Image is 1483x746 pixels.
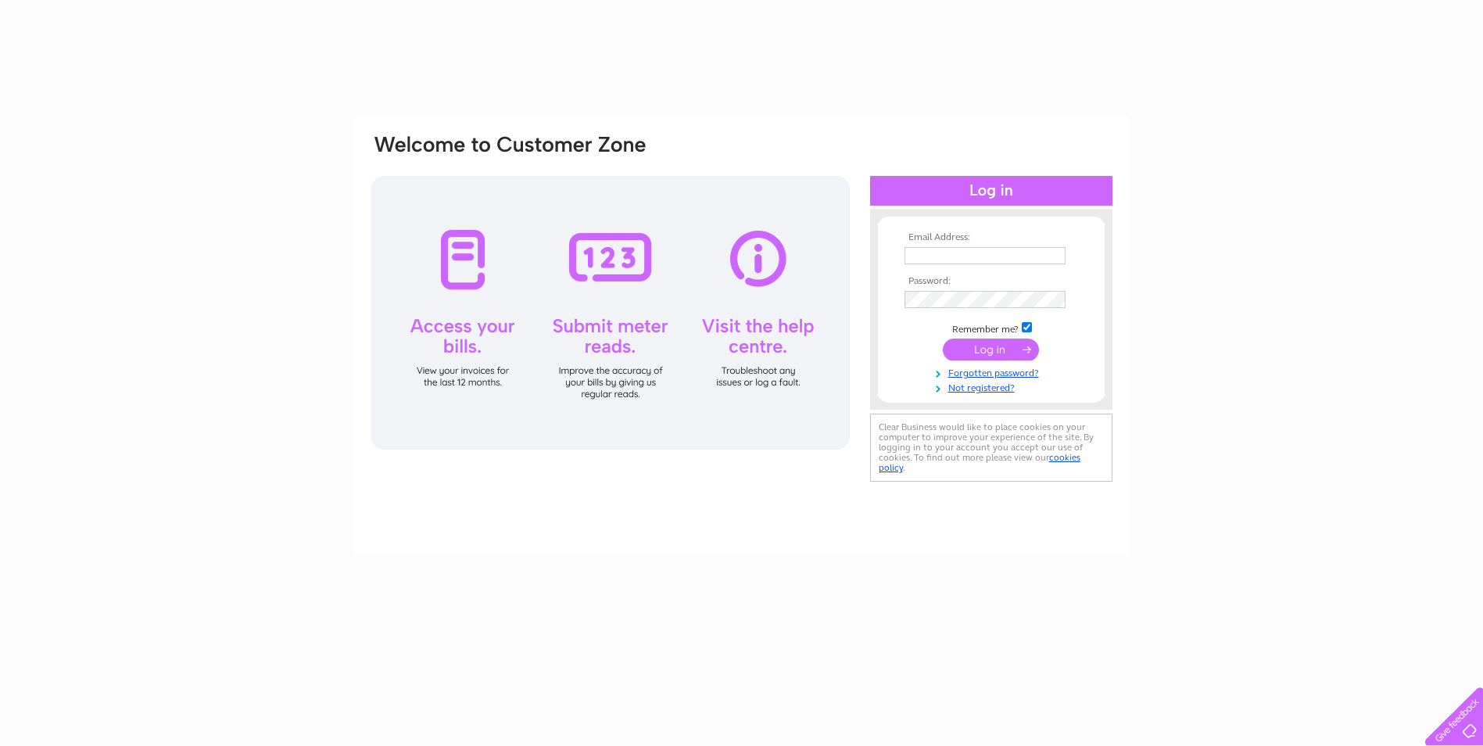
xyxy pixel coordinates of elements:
[901,276,1082,287] th: Password:
[943,339,1039,360] input: Submit
[904,364,1082,379] a: Forgotten password?
[879,452,1080,473] a: cookies policy
[901,320,1082,335] td: Remember me?
[901,232,1082,243] th: Email Address:
[870,414,1112,482] div: Clear Business would like to place cookies on your computer to improve your experience of the sit...
[904,379,1082,394] a: Not registered?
